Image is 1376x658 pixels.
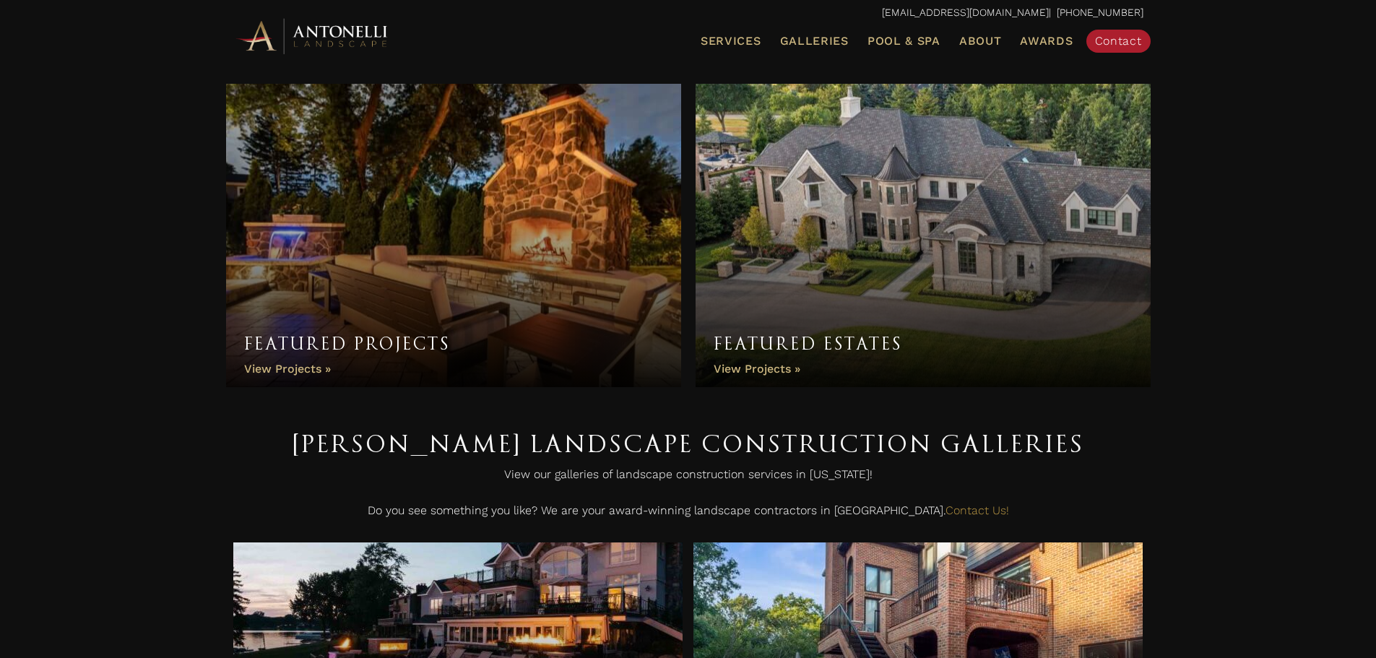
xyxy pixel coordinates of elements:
p: Do you see something you like? We are your award-winning landscape contractors in [GEOGRAPHIC_DATA]. [233,500,1143,529]
a: [EMAIL_ADDRESS][DOMAIN_NAME] [882,7,1049,18]
h1: [PERSON_NAME] Landscape Construction Galleries [233,423,1143,464]
p: | [PHONE_NUMBER] [233,4,1143,22]
a: Contact [1086,30,1151,53]
a: Awards [1014,32,1078,51]
span: Galleries [780,34,849,48]
a: Services [695,32,767,51]
span: About [959,35,1002,47]
span: Contact [1095,34,1142,48]
a: About [953,32,1008,51]
span: Awards [1020,34,1073,48]
p: View our galleries of landscape construction services in [US_STATE]! [233,464,1143,493]
a: Galleries [774,32,854,51]
span: Services [701,35,761,47]
a: Pool & Spa [862,32,946,51]
a: Contact Us! [946,503,1009,517]
img: Antonelli Horizontal Logo [233,16,392,56]
span: Pool & Spa [867,34,940,48]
